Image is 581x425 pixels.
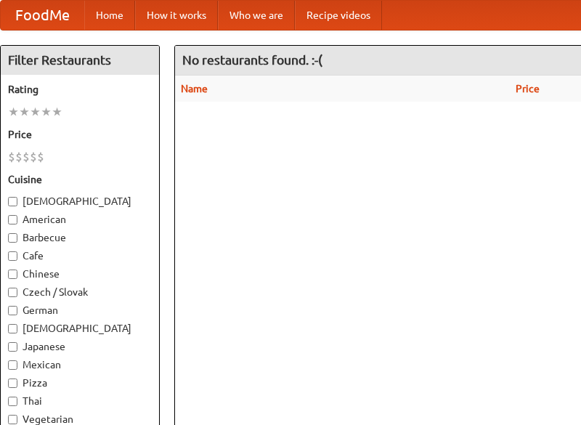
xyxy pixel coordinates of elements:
li: ★ [41,104,52,120]
input: Chinese [8,270,17,279]
li: ★ [19,104,30,120]
input: American [8,215,17,224]
li: ★ [8,104,19,120]
input: [DEMOGRAPHIC_DATA] [8,197,17,206]
label: Cafe [8,248,152,263]
label: Mexican [8,357,152,372]
label: Czech / Slovak [8,285,152,299]
input: German [8,306,17,315]
a: Home [84,1,135,30]
li: $ [37,149,44,165]
li: ★ [30,104,41,120]
label: Chinese [8,267,152,281]
label: Thai [8,394,152,408]
input: Cafe [8,251,17,261]
input: Barbecue [8,233,17,243]
label: Japanese [8,339,152,354]
h5: Cuisine [8,172,152,187]
h4: Filter Restaurants [1,46,159,75]
h5: Price [8,127,152,142]
a: Price [516,83,540,94]
li: ★ [52,104,62,120]
input: Mexican [8,360,17,370]
li: $ [8,149,15,165]
label: American [8,212,152,227]
li: $ [30,149,37,165]
input: Thai [8,397,17,406]
a: Name [181,83,208,94]
h5: Rating [8,82,152,97]
a: FoodMe [1,1,84,30]
input: Pizza [8,379,17,388]
input: [DEMOGRAPHIC_DATA] [8,324,17,333]
a: How it works [135,1,218,30]
li: $ [15,149,23,165]
label: [DEMOGRAPHIC_DATA] [8,321,152,336]
label: Barbecue [8,230,152,245]
label: Pizza [8,376,152,390]
li: $ [23,149,30,165]
a: Recipe videos [295,1,382,30]
label: [DEMOGRAPHIC_DATA] [8,194,152,209]
a: Who we are [218,1,295,30]
label: German [8,303,152,317]
input: Japanese [8,342,17,352]
ng-pluralize: No restaurants found. :-( [182,53,322,67]
input: Vegetarian [8,415,17,424]
input: Czech / Slovak [8,288,17,297]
